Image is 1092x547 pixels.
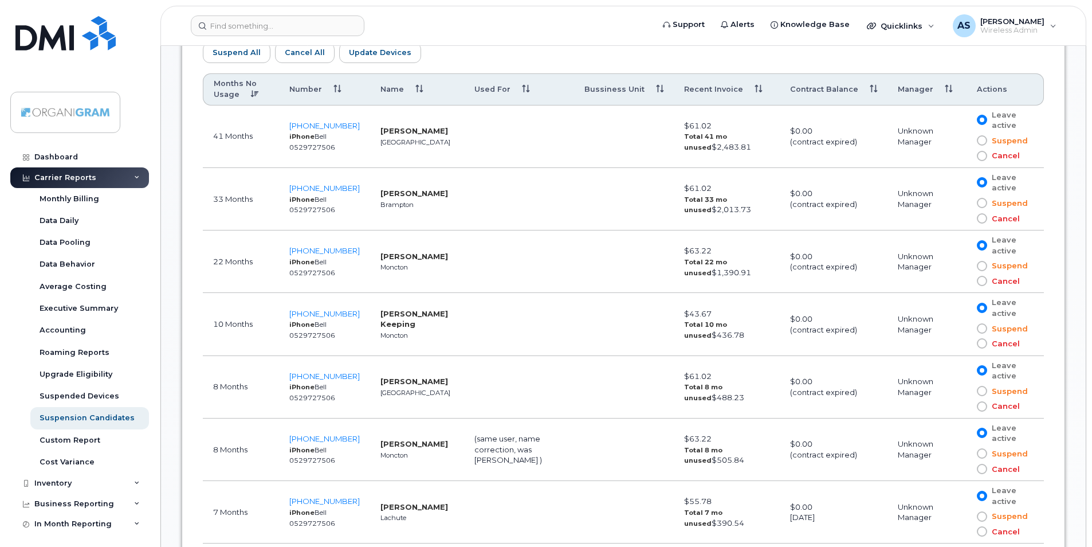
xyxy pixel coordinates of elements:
td: (same user, name correction, was [PERSON_NAME] ) [464,419,574,481]
span: Leave active [987,235,1030,256]
a: [PHONE_NUMBER] [289,121,360,130]
small: [GEOGRAPHIC_DATA] [380,389,450,397]
th: Contract Balance: activate to sort column ascending [780,73,887,106]
strong: Total 8 mo unused [684,446,722,465]
small: Bell 0529727506 [289,321,335,339]
td: Unknown Manager [887,481,967,544]
a: [PHONE_NUMBER] [289,183,360,193]
input: Find something... [191,15,364,36]
strong: iPhone [289,196,315,204]
a: [PHONE_NUMBER] [289,434,360,443]
a: Support [655,13,713,36]
small: Bell 0529727506 [289,196,335,214]
span: Suspend [987,323,1028,334]
span: Wireless Admin [980,26,1044,35]
td: $61.02 $488.23 [674,356,780,419]
span: (contract expired) [790,137,857,146]
td: 22 Months [203,230,279,293]
small: Moncton [380,331,408,339]
span: Cancel [987,464,1020,475]
small: Bell 0529727506 [289,258,335,277]
strong: [PERSON_NAME] [380,439,448,448]
span: Suspend [987,135,1028,146]
strong: [PERSON_NAME] [380,252,448,261]
strong: Total 8 mo unused [684,383,722,402]
strong: [PERSON_NAME] [380,126,448,135]
span: Leave active [987,423,1030,444]
small: [GEOGRAPHIC_DATA] [380,138,450,146]
th: Bussiness Unit: activate to sort column ascending [574,73,674,106]
td: Unknown Manager [887,356,967,419]
span: [PERSON_NAME] [980,17,1044,26]
span: Suspend All [213,47,261,58]
span: AS [957,19,971,33]
strong: iPhone [289,258,315,266]
td: $0.00 [780,293,887,355]
strong: [PERSON_NAME] [380,377,448,386]
td: $63.22 $505.84 [674,419,780,481]
strong: iPhone [289,132,315,140]
span: (contract expired) [790,200,857,209]
strong: [PERSON_NAME] [380,502,448,511]
span: Suspend [987,386,1028,397]
small: Lachute [380,514,406,522]
span: Leave active [987,297,1030,318]
a: [PHONE_NUMBER] [289,372,360,381]
a: [PHONE_NUMBER] [289,309,360,318]
span: Leave active [987,485,1030,506]
th: Name: activate to sort column ascending [370,73,464,106]
td: $61.02 $2,013.73 [674,168,780,230]
strong: iPhone [289,446,315,454]
strong: [PERSON_NAME] [380,189,448,198]
th: Number: activate to sort column ascending [279,73,370,106]
span: (contract expired) [790,325,857,334]
button: Update Devices [339,42,421,63]
td: $63.22 $1,390.91 [674,230,780,293]
td: $0.00 [780,168,887,230]
span: Suspend [987,448,1028,459]
span: Cancel [987,276,1020,287]
strong: [PERSON_NAME] Keeping [380,309,448,329]
a: Alerts [713,13,763,36]
td: Unknown Manager [887,106,967,168]
a: Knowledge Base [763,13,858,36]
td: $0.00 [780,106,887,168]
td: 33 Months [203,168,279,230]
td: 8 Months [203,356,279,419]
small: Bell 0529727506 [289,132,335,151]
span: Cancel [987,213,1020,224]
strong: iPhone [289,321,315,329]
small: Moncton [380,451,408,459]
span: Cancel [987,338,1020,349]
td: $61.02 $2,483.81 [674,106,780,168]
small: Bell 0529727506 [289,509,335,528]
span: Knowledge Base [780,19,850,30]
span: Cancel [987,401,1020,412]
td: Unknown Manager [887,419,967,481]
div: Quicklinks [859,14,942,37]
span: Cancel [987,150,1020,161]
span: (contract expired) [790,262,857,271]
td: $43.67 $436.78 [674,293,780,355]
th: Recent Invoice: activate to sort column ascending [674,73,780,106]
strong: Total 10 mo unused [684,321,727,339]
a: [PHONE_NUMBER] [289,497,360,506]
div: [DATE] [790,512,877,523]
td: $0.00 [780,481,887,544]
strong: Total 22 mo unused [684,258,727,277]
span: (contract expired) [790,388,857,397]
span: Cancel [987,526,1020,537]
td: $55.78 $390.54 [674,481,780,544]
th: Manager: activate to sort column ascending [887,73,967,106]
span: Alerts [730,19,755,30]
strong: iPhone [289,509,315,517]
small: Bell 0529727506 [289,446,335,465]
span: (contract expired) [790,450,857,459]
span: Update Devices [349,47,411,58]
a: [PHONE_NUMBER] [289,246,360,255]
